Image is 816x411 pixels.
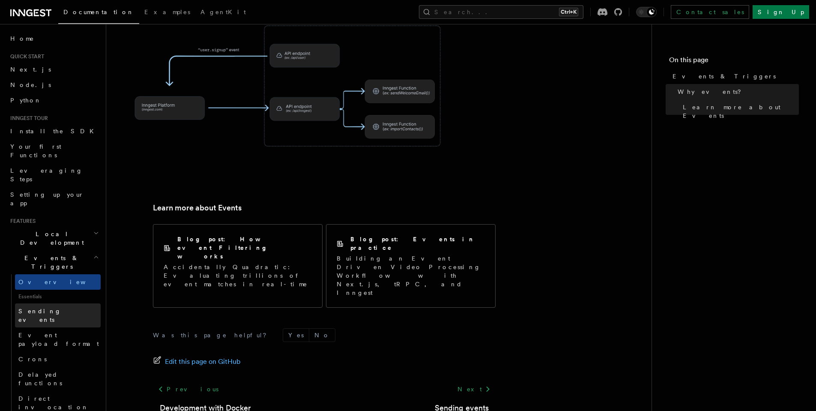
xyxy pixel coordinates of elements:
span: Delayed functions [18,371,62,387]
a: Sign Up [753,5,809,19]
span: Node.js [10,81,51,88]
a: Sending events [15,303,101,327]
span: Features [7,218,36,225]
p: Accidentally Quadratic: Evaluating trillions of event matches in real-time [164,263,312,288]
a: Home [7,31,101,46]
a: Crons [15,351,101,367]
kbd: Ctrl+K [559,8,578,16]
a: Events & Triggers [669,69,799,84]
span: Documentation [63,9,134,15]
h4: On this page [669,55,799,69]
h2: Blog post: How event Filtering works [177,235,312,261]
span: Install the SDK [10,128,99,135]
span: Edit this page on GitHub [165,356,241,368]
a: Blog post: Events in practiceBuilding an Event Driven Video Processing Workflow with Next.js, tRP... [326,224,496,308]
a: Edit this page on GitHub [153,356,241,368]
button: No [309,329,335,342]
button: Search...Ctrl+K [419,5,583,19]
span: Direct invocation [18,395,89,411]
span: Inngest tour [7,115,48,122]
span: Your first Functions [10,143,61,159]
a: Leveraging Steps [7,163,101,187]
a: Setting up your app [7,187,101,211]
a: Documentation [58,3,139,24]
span: Sending events [18,308,61,323]
span: Learn more about Events [683,103,799,120]
button: Events & Triggers [7,250,101,274]
button: Yes [283,329,309,342]
a: Your first Functions [7,139,101,163]
span: Python [10,97,42,104]
a: Event payload format [15,327,101,351]
span: Essentials [15,290,101,303]
a: Examples [139,3,195,23]
span: Home [10,34,34,43]
span: Overview [18,279,107,285]
span: Examples [144,9,190,15]
span: Leveraging Steps [10,167,83,183]
span: Event payload format [18,332,99,347]
a: Install the SDK [7,123,101,139]
span: Local Development [7,230,93,247]
span: Why events? [678,87,747,96]
span: Next.js [10,66,51,73]
a: Why events? [674,84,799,99]
button: Toggle dark mode [636,7,657,17]
span: Setting up your app [10,191,84,207]
a: Overview [15,274,101,290]
span: Quick start [7,53,44,60]
a: Contact sales [671,5,749,19]
p: Building an Event Driven Video Processing Workflow with Next.js, tRPC, and Inngest [337,254,485,297]
span: Crons [18,356,47,363]
a: Learn more about Events [679,99,799,123]
a: AgentKit [195,3,251,23]
a: Python [7,93,101,108]
a: Previous [153,381,224,397]
h2: Blog post: Events in practice [350,235,485,252]
a: Node.js [7,77,101,93]
p: Was this page helpful? [153,331,272,339]
a: Next [452,381,496,397]
a: Learn more about Events [153,202,242,214]
span: Events & Triggers [673,72,776,81]
a: Blog post: How event Filtering worksAccidentally Quadratic: Evaluating trillions of event matches... [153,224,323,308]
a: Delayed functions [15,367,101,391]
span: AgentKit [200,9,246,15]
button: Local Development [7,226,101,250]
span: Events & Triggers [7,254,93,271]
a: Next.js [7,62,101,77]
